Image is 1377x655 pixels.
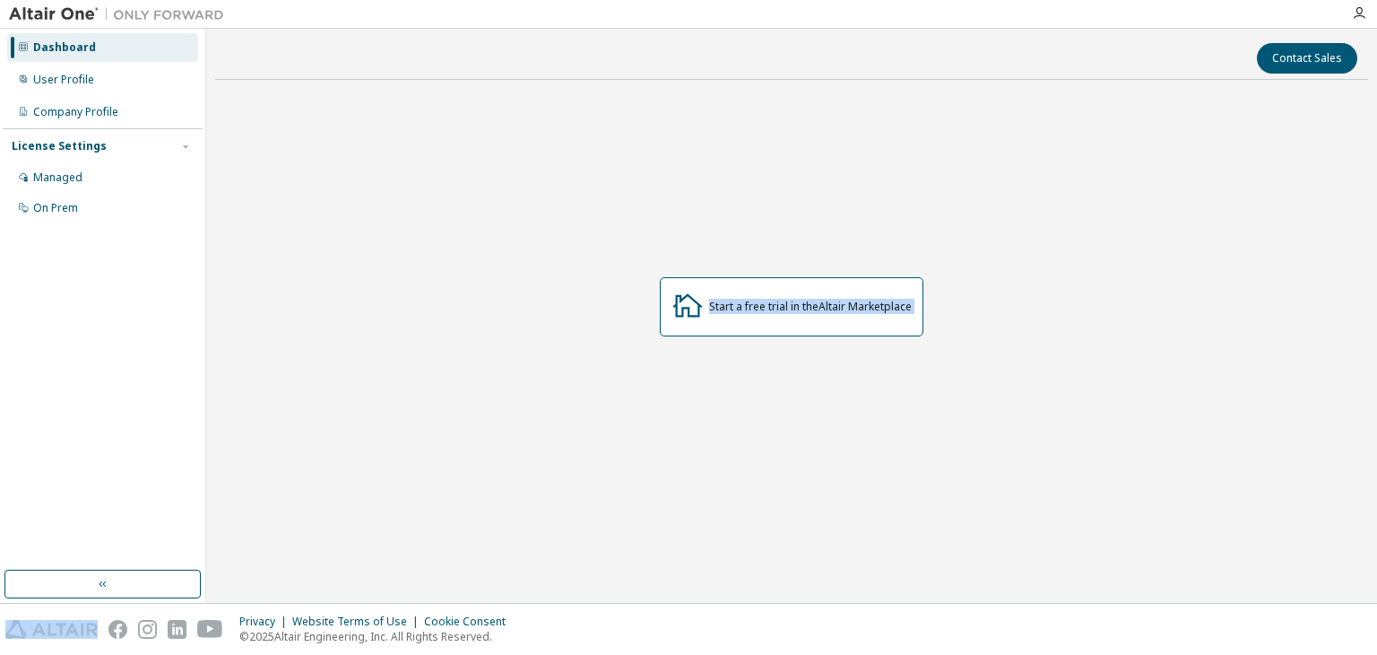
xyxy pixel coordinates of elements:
button: Contact Sales [1257,43,1357,74]
a: Altair Marketplace [818,299,912,314]
div: On Prem [33,201,78,215]
div: Company Profile [33,105,118,119]
img: linkedin.svg [168,620,186,639]
div: User Profile [33,73,94,87]
div: Website Terms of Use [292,615,424,629]
img: instagram.svg [138,620,157,639]
img: youtube.svg [197,620,223,639]
div: License Settings [12,139,107,153]
img: Altair One [9,5,233,23]
img: facebook.svg [108,620,127,639]
img: altair_logo.svg [5,620,98,639]
div: Start a free trial in the [709,300,912,314]
div: Privacy [239,615,292,629]
p: © 2025 Altair Engineering, Inc. All Rights Reserved. [239,629,516,644]
div: Dashboard [33,40,96,55]
div: Managed [33,170,82,185]
div: Cookie Consent [424,615,516,629]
